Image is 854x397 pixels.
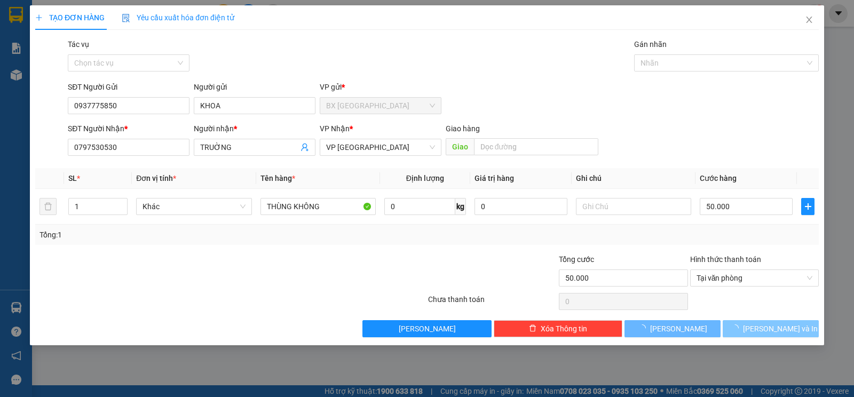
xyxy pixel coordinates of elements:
[446,138,474,155] span: Giao
[794,5,824,35] button: Close
[9,35,117,47] div: HIỀN
[326,139,435,155] span: VP Tân Bình
[802,202,814,211] span: plus
[455,198,466,215] span: kg
[125,35,217,50] div: 0974286833
[9,47,117,62] div: 0705040423
[576,198,691,215] input: Ghi Chú
[68,174,77,182] span: SL
[638,324,650,332] span: loading
[9,9,117,35] div: BX [GEOGRAPHIC_DATA]
[68,81,189,93] div: SĐT Người Gửi
[541,323,587,335] span: Xóa Thông tin
[801,198,815,215] button: plus
[123,72,138,83] span: CC :
[475,174,514,182] span: Giá trị hàng
[35,14,43,21] span: plus
[125,10,151,21] span: Nhận:
[362,320,491,337] button: [PERSON_NAME]
[68,40,89,49] label: Tác vụ
[697,270,812,286] span: Tại văn phòng
[9,10,26,21] span: Gửi:
[320,81,441,93] div: VP gửi
[446,124,480,133] span: Giao hàng
[572,168,695,189] th: Ghi chú
[475,198,567,215] input: 0
[122,13,234,22] span: Yêu cầu xuất hóa đơn điện tử
[529,324,536,333] span: delete
[68,123,189,134] div: SĐT Người Nhận
[260,174,295,182] span: Tên hàng
[427,293,558,312] div: Chưa thanh toán
[301,143,309,152] span: user-add
[731,324,743,332] span: loading
[194,123,315,134] div: Người nhận
[122,14,130,22] img: icon
[624,320,721,337] button: [PERSON_NAME]
[406,174,444,182] span: Định lượng
[723,320,819,337] button: [PERSON_NAME] và In
[136,174,176,182] span: Đơn vị tính
[743,323,818,335] span: [PERSON_NAME] và In
[123,69,218,84] div: 180.000
[399,323,456,335] span: [PERSON_NAME]
[326,98,435,114] span: BX Tân Châu
[320,124,350,133] span: VP Nhận
[39,229,330,241] div: Tổng: 1
[559,255,594,264] span: Tổng cước
[125,22,217,35] div: [PERSON_NAME]
[650,323,707,335] span: [PERSON_NAME]
[35,13,105,22] span: TẠO ĐƠN HÀNG
[194,81,315,93] div: Người gửi
[634,40,667,49] label: Gán nhãn
[700,174,737,182] span: Cước hàng
[125,9,217,22] div: An Sương
[494,320,622,337] button: deleteXóa Thông tin
[690,255,761,264] label: Hình thức thanh toán
[39,198,57,215] button: delete
[805,15,813,24] span: close
[474,138,599,155] input: Dọc đường
[260,198,376,215] input: VD: Bàn, Ghế
[143,198,245,215] span: Khác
